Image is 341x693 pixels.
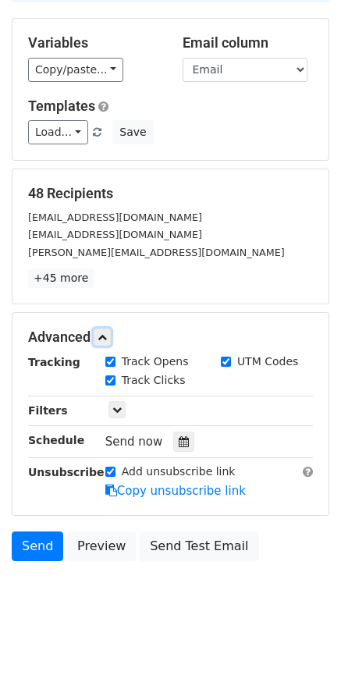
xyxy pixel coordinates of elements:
span: Send now [105,435,163,449]
small: [PERSON_NAME][EMAIL_ADDRESS][DOMAIN_NAME] [28,247,285,258]
small: [EMAIL_ADDRESS][DOMAIN_NAME] [28,229,202,240]
h5: Variables [28,34,159,52]
label: Add unsubscribe link [122,464,236,480]
h5: Email column [183,34,314,52]
small: [EMAIL_ADDRESS][DOMAIN_NAME] [28,211,202,223]
a: Preview [67,531,136,561]
strong: Filters [28,404,68,417]
a: Send Test Email [140,531,258,561]
strong: Schedule [28,434,84,446]
a: Copy/paste... [28,58,123,82]
button: Save [112,120,153,144]
a: Copy unsubscribe link [105,484,246,498]
a: +45 more [28,268,94,288]
strong: Unsubscribe [28,466,105,478]
label: UTM Codes [237,354,298,370]
label: Track Opens [122,354,189,370]
iframe: Chat Widget [263,618,341,693]
a: Load... [28,120,88,144]
a: Templates [28,98,95,114]
label: Track Clicks [122,372,186,389]
strong: Tracking [28,356,80,368]
h5: Advanced [28,329,313,346]
h5: 48 Recipients [28,185,313,202]
a: Send [12,531,63,561]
